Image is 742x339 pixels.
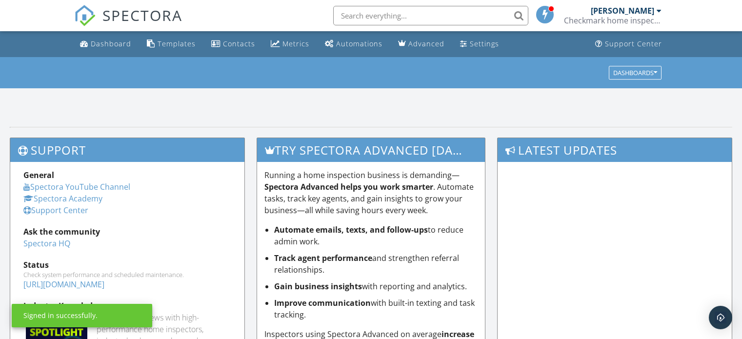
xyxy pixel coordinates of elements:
a: Spectora YouTube Channel [23,181,130,192]
span: SPECTORA [102,5,182,25]
p: Running a home inspection business is demanding— . Automate tasks, track key agents, and gain ins... [264,169,478,216]
li: with built-in texting and task tracking. [274,297,478,320]
strong: Track agent performance [274,253,372,263]
a: Support Center [591,35,666,53]
div: Check system performance and scheduled maintenance. [23,271,231,279]
div: Advanced [408,39,444,48]
div: Metrics [282,39,309,48]
div: Settings [470,39,499,48]
a: Spectora Academy [23,193,102,204]
div: Dashboard [91,39,131,48]
h3: Try spectora advanced [DATE] [257,138,485,162]
strong: General [23,170,54,180]
div: Dashboards [613,69,657,76]
a: Templates [143,35,200,53]
div: Contacts [223,39,255,48]
div: Checkmark home inspections Inc. [564,16,662,25]
strong: Improve communication [274,298,371,308]
div: Support Center [605,39,662,48]
li: and strengthen referral relationships. [274,252,478,276]
a: Automations (Basic) [321,35,386,53]
a: Contacts [207,35,259,53]
div: Ask the community [23,226,231,238]
div: [PERSON_NAME] [591,6,654,16]
div: Automations [336,39,382,48]
div: Signed in successfully. [23,311,98,320]
div: Status [23,259,231,271]
a: Metrics [267,35,313,53]
a: [URL][DOMAIN_NAME] [23,279,104,290]
button: Dashboards [609,66,662,80]
li: to reduce admin work. [274,224,478,247]
a: Support Center [23,205,88,216]
h3: Support [10,138,244,162]
strong: Gain business insights [274,281,362,292]
img: The Best Home Inspection Software - Spectora [74,5,96,26]
a: Advanced [394,35,448,53]
div: Open Intercom Messenger [709,306,732,329]
input: Search everything... [333,6,528,25]
div: Industry Knowledge [23,300,231,312]
a: SPECTORA [74,13,182,34]
strong: Spectora Advanced helps you work smarter [264,181,433,192]
h3: Latest Updates [498,138,732,162]
a: Spectora HQ [23,238,70,249]
div: Templates [158,39,196,48]
a: Dashboard [76,35,135,53]
li: with reporting and analytics. [274,280,478,292]
strong: Automate emails, texts, and follow-ups [274,224,428,235]
a: Settings [456,35,503,53]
